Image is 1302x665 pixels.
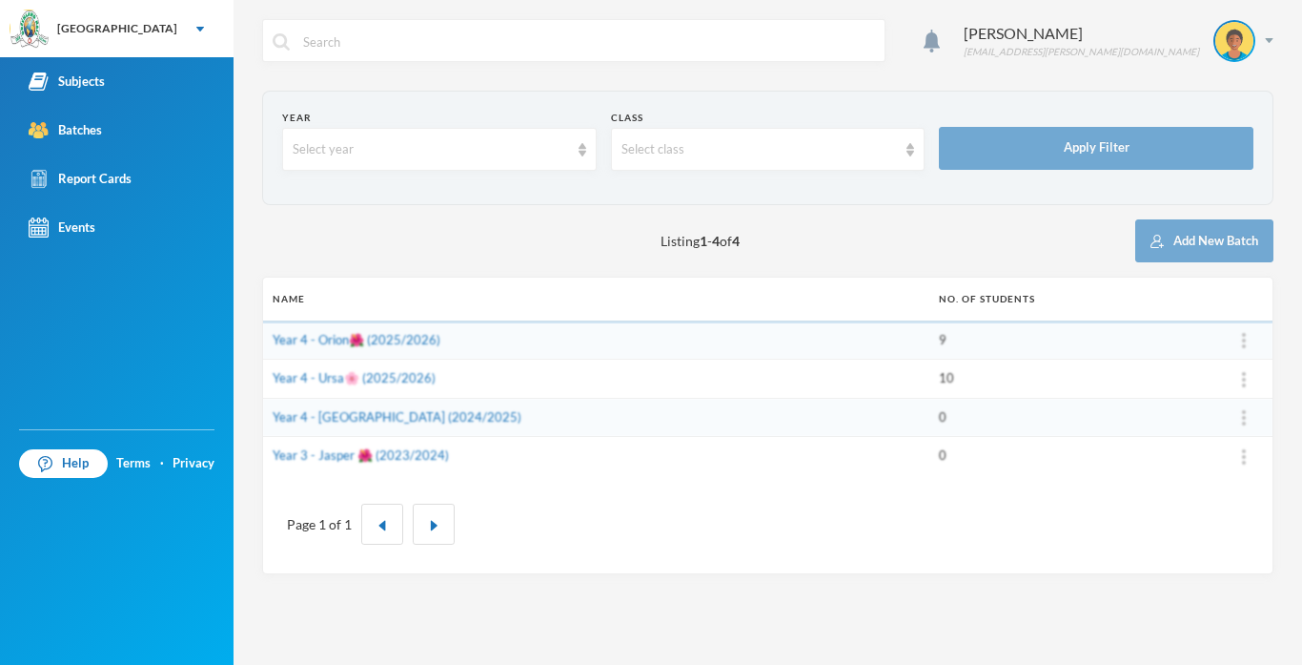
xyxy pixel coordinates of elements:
div: Page 1 of 1 [287,514,352,534]
button: Apply Filter [939,127,1253,170]
td: 10 [929,360,1216,399]
img: STUDENT [1215,22,1253,60]
img: ... [1242,449,1246,465]
th: No. of students [929,278,1216,321]
img: ... [1242,372,1246,387]
td: 9 [929,321,1216,360]
button: Add New Batch [1135,219,1273,262]
b: 4 [732,233,740,249]
img: ... [1242,410,1246,426]
td: 0 [929,398,1216,437]
div: Batches [29,120,102,140]
div: · [160,454,164,473]
td: 0 [929,437,1216,475]
div: [PERSON_NAME] [964,22,1199,45]
div: Report Cards [29,169,132,189]
div: Class [611,111,926,125]
b: 1 [700,233,707,249]
input: Search [301,20,875,63]
a: Help [19,449,108,478]
img: ... [1242,333,1246,348]
a: Year 4 - Orion🌺 (2025/2026) [273,332,440,347]
a: Year 3 - Jasper 🌺 (2023/2024) [273,447,449,463]
div: Year [282,111,597,125]
img: search [273,33,290,51]
div: Subjects [29,72,105,92]
img: logo [10,10,49,49]
a: Year 4 - Ursa🌸 (2025/2026) [273,370,436,385]
div: [GEOGRAPHIC_DATA] [57,20,177,37]
a: Year 4 - [GEOGRAPHIC_DATA] (2024/2025) [273,409,521,425]
div: Select year [293,140,569,159]
div: Events [29,218,95,238]
b: 4 [712,233,720,249]
a: Privacy [173,454,214,473]
div: [EMAIL_ADDRESS][PERSON_NAME][DOMAIN_NAME] [964,45,1199,59]
th: Name [263,278,929,321]
span: Listing - of [661,231,740,251]
div: Select class [621,140,898,159]
a: Terms [116,454,151,473]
